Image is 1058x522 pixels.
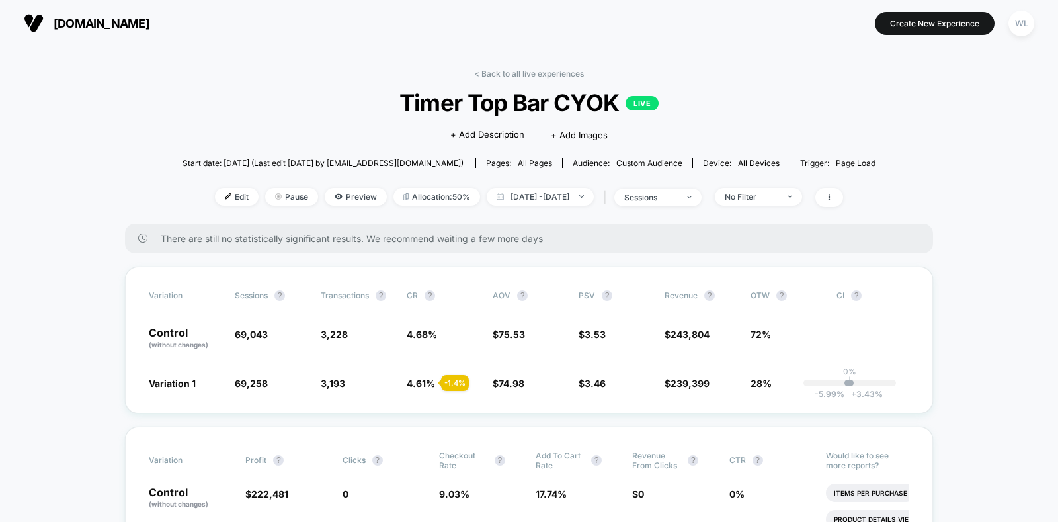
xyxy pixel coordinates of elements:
span: AOV [493,290,510,300]
span: Timer Top Bar CYOK [218,89,841,116]
button: ? [495,455,505,466]
span: 4.68 % [407,329,437,340]
button: [DOMAIN_NAME] [20,13,153,34]
span: Page Load [836,158,875,168]
span: Profit [245,455,266,465]
span: Sessions [235,290,268,300]
span: + [851,389,856,399]
span: (without changes) [149,341,208,349]
img: calendar [497,193,504,200]
span: Variation [149,451,222,470]
button: ? [376,290,386,301]
button: WL [1004,10,1038,37]
span: CI [836,290,909,301]
div: Audience: [573,158,682,168]
button: ? [372,455,383,466]
img: end [788,195,792,198]
span: Device: [692,158,790,168]
span: Start date: [DATE] (Last edit [DATE] by [EMAIL_ADDRESS][DOMAIN_NAME]) [183,158,464,168]
span: Allocation: 50% [393,188,480,206]
button: ? [425,290,435,301]
span: There are still no statistically significant results. We recommend waiting a few more days [161,233,907,244]
div: Pages: [486,158,552,168]
span: Preview [325,188,387,206]
img: edit [225,193,231,200]
span: 74.98 [499,378,524,389]
span: $ [493,378,524,389]
span: $ [579,329,606,340]
span: CTR [729,455,746,465]
span: 4.61 % [407,378,435,389]
span: Revenue From Clicks [632,451,681,470]
span: --- [836,331,909,350]
span: [DATE] - [DATE] [487,188,594,206]
span: OTW [751,290,823,301]
li: Items Per Purchase [826,484,915,502]
span: all devices [738,158,780,168]
img: end [579,195,584,198]
p: Control [149,327,222,350]
span: Variation [149,290,222,301]
span: PSV [579,290,595,300]
span: CR [407,290,418,300]
span: Clicks [343,455,366,465]
img: Visually logo [24,13,44,33]
img: rebalance [403,193,409,200]
span: Custom Audience [616,158,682,168]
span: Revenue [665,290,698,300]
span: 3.46 [585,378,606,389]
span: 3.43 % [844,389,883,399]
span: Checkout Rate [439,451,488,470]
span: 222,481 [251,488,288,500]
span: 0 % [729,488,745,500]
p: Would like to see more reports? [826,451,909,470]
span: Edit [215,188,259,206]
span: 243,804 [671,329,710,340]
div: - 1.4 % [441,375,469,391]
button: ? [602,290,612,301]
p: LIVE [626,96,659,110]
span: $ [665,329,710,340]
div: Trigger: [800,158,875,168]
span: Add To Cart Rate [536,451,585,470]
span: $ [493,329,525,340]
button: Create New Experience [875,12,995,35]
p: 0% [843,367,856,376]
span: 17.74 % [536,488,567,500]
div: No Filter [725,192,778,202]
button: ? [753,455,763,466]
button: ? [851,290,862,301]
span: -5.99 % [815,389,844,399]
div: sessions [624,193,677,202]
button: ? [688,455,698,466]
span: 3,193 [321,378,345,389]
span: 0 [343,488,348,500]
span: $ [245,488,288,500]
button: ? [591,455,602,466]
span: Transactions [321,290,369,300]
span: 239,399 [671,378,710,389]
p: Control [149,487,232,509]
span: $ [632,488,644,500]
button: ? [274,290,285,301]
img: end [687,196,692,198]
span: $ [579,378,606,389]
span: 69,043 [235,329,268,340]
span: 69,258 [235,378,268,389]
span: Variation 1 [149,378,196,389]
button: ? [776,290,787,301]
span: 72% [751,329,771,340]
img: end [275,193,282,200]
span: 3.53 [585,329,606,340]
span: Pause [265,188,318,206]
span: 9.03 % [439,488,469,500]
a: < Back to all live experiences [474,69,584,79]
span: $ [665,378,710,389]
button: ? [273,455,284,466]
p: | [848,376,851,386]
div: WL [1008,11,1034,36]
button: ? [704,290,715,301]
span: 0 [638,488,644,500]
span: [DOMAIN_NAME] [54,17,149,30]
span: | [600,188,614,207]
